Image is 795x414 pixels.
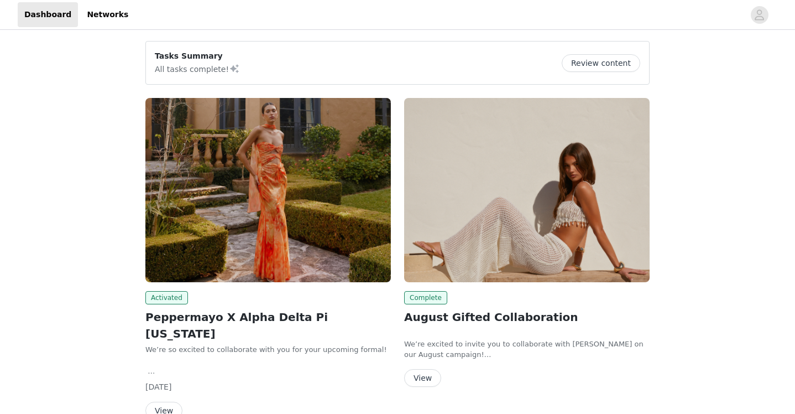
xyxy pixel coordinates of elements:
a: Dashboard [18,2,78,27]
p: All tasks complete! [155,62,240,75]
a: View [404,374,441,382]
a: Networks [80,2,135,27]
div: avatar [754,6,765,24]
button: View [404,369,441,387]
p: Tasks Summary [155,50,240,62]
button: Review content [562,54,640,72]
span: Complete [404,291,447,304]
h2: Peppermayo X Alpha Delta Pi [US_STATE] [145,309,391,342]
span: Activated [145,291,188,304]
img: Peppermayo USA [404,98,650,282]
img: Peppermayo AUS [145,98,391,282]
p: We’re so excited to collaborate with you for your upcoming formal! [145,344,391,355]
h2: August Gifted Collaboration [404,309,650,325]
span: [DATE] [145,382,171,391]
p: We’re excited to invite you to collaborate with [PERSON_NAME] on our August campaign! [404,339,650,360]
